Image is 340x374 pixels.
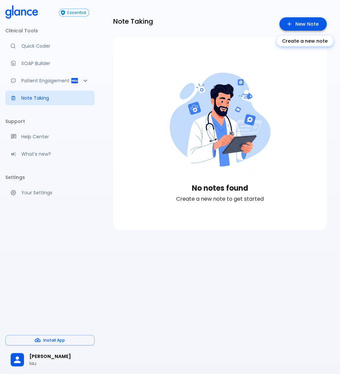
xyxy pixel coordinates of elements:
[21,133,89,140] p: Help Center
[29,360,89,367] p: Iau
[5,39,95,53] a: Moramiz: Find ICD10AM codes instantly
[277,36,333,46] div: Create a new note
[5,185,95,200] a: Manage your settings
[113,16,153,27] h6: Note Taking
[21,189,89,196] p: Your Settings
[5,147,95,161] div: Recent updates and feature releases
[160,59,280,179] img: Empty State
[21,43,89,49] p: Quick Coder
[59,9,89,17] button: Essential
[5,56,95,71] a: Docugen: Compose a clinical documentation in seconds
[5,348,95,371] div: [PERSON_NAME]Iau
[5,129,95,144] a: Get help from our support team
[5,113,95,129] li: Support
[21,151,89,157] p: What's new?
[5,335,95,345] button: Install App
[192,184,248,193] h3: No notes found
[29,353,89,360] span: [PERSON_NAME]
[5,73,95,88] div: Patient Reports & Referrals
[21,60,89,67] p: SOAP Builder
[21,77,71,84] p: Patient Engagement
[21,95,89,101] p: Note Taking
[5,169,95,185] li: Settings
[279,17,327,31] a: Create a new note
[5,23,95,39] li: Clinical Tools
[5,91,95,105] a: Advanced note-taking
[59,9,95,17] a: Click to view or change your subscription
[65,10,89,15] span: Essential
[176,195,264,203] p: Create a new note to get started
